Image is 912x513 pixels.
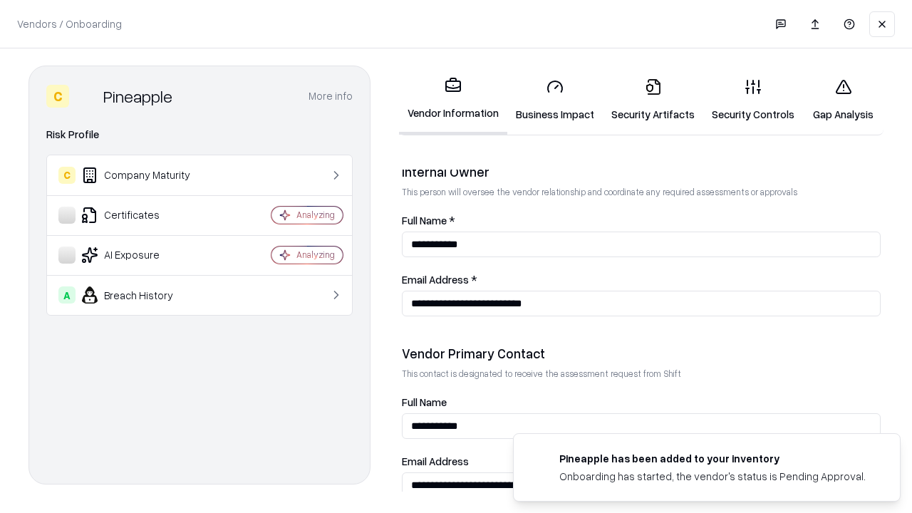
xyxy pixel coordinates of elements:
label: Full Name * [402,215,881,226]
div: Analyzing [296,249,335,261]
a: Security Artifacts [603,67,703,133]
div: Vendor Primary Contact [402,345,881,362]
label: Email Address [402,456,881,467]
div: C [46,85,69,108]
div: Internal Owner [402,163,881,180]
div: AI Exposure [58,247,229,264]
a: Business Impact [507,67,603,133]
label: Email Address * [402,274,881,285]
div: Analyzing [296,209,335,221]
div: Company Maturity [58,167,229,184]
label: Full Name [402,397,881,408]
div: Onboarding has started, the vendor's status is Pending Approval. [559,469,866,484]
div: Risk Profile [46,126,353,143]
a: Gap Analysis [803,67,883,133]
a: Security Controls [703,67,803,133]
div: Pineapple has been added to your inventory [559,451,866,466]
button: More info [309,83,353,109]
div: Pineapple [103,85,172,108]
div: Breach History [58,286,229,304]
img: Pineapple [75,85,98,108]
img: pineappleenergy.com [531,451,548,468]
a: Vendor Information [399,66,507,135]
div: A [58,286,76,304]
p: This contact is designated to receive the assessment request from Shift [402,368,881,380]
div: Certificates [58,207,229,224]
p: Vendors / Onboarding [17,16,122,31]
div: C [58,167,76,184]
p: This person will oversee the vendor relationship and coordinate any required assessments or appro... [402,186,881,198]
